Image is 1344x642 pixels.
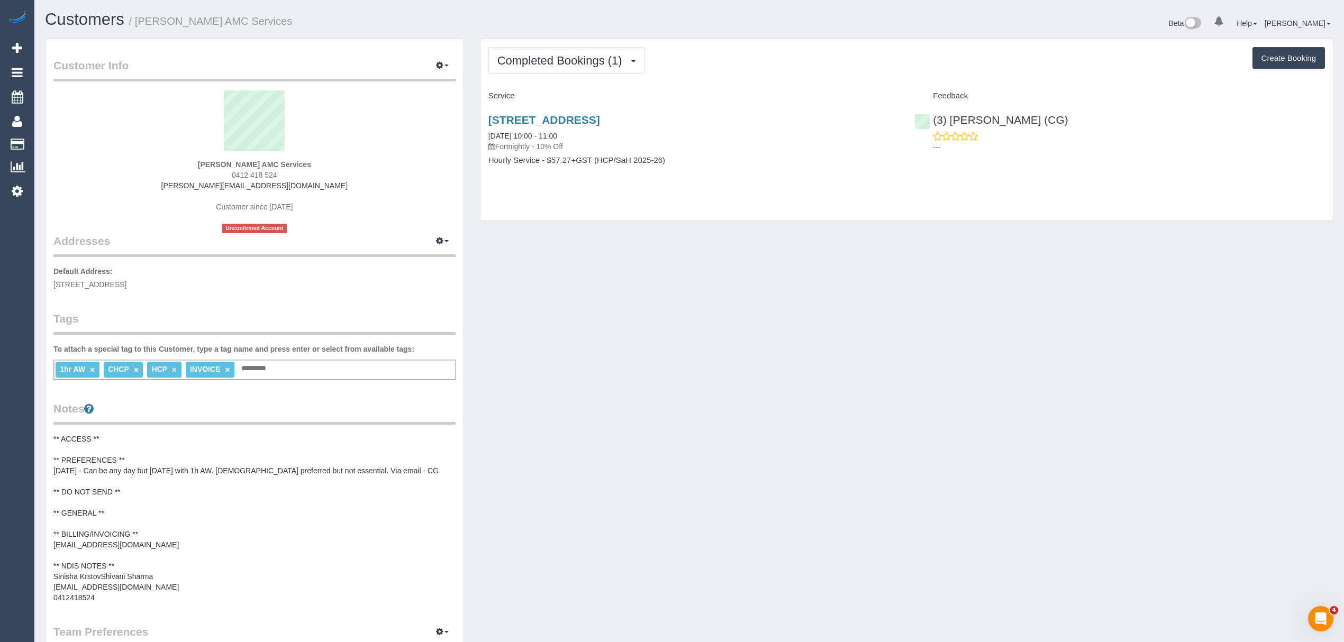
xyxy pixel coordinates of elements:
a: Help [1237,19,1257,27]
a: × [172,365,177,374]
a: [PERSON_NAME][EMAIL_ADDRESS][DOMAIN_NAME] [161,181,348,190]
a: × [90,365,95,374]
small: / [PERSON_NAME] AMC Services [129,15,293,27]
a: [PERSON_NAME] [1265,19,1331,27]
span: INVOICE [190,365,221,373]
iframe: Intercom live chat [1308,606,1333,631]
button: Completed Bookings (1) [488,47,645,74]
p: Fortnightly - 10% Off [488,141,899,152]
span: 0412 418 524 [232,171,277,179]
a: (3) [PERSON_NAME] (CG) [914,114,1068,126]
span: CHCP [108,365,129,373]
legend: Notes [53,401,456,425]
span: HCP [152,365,167,373]
span: Unconfirmed Account [222,224,287,233]
a: Beta [1169,19,1202,27]
label: Default Address: [53,266,113,277]
span: Customer since [DATE] [216,203,293,211]
a: [STREET_ADDRESS] [488,114,600,126]
span: Completed Bookings (1) [497,54,628,67]
p: --- [933,142,1325,152]
span: [STREET_ADDRESS] [53,280,126,289]
legend: Customer Info [53,58,456,81]
h4: Service [488,91,899,100]
label: To attach a special tag to this Customer, type a tag name and press enter or select from availabl... [53,344,414,354]
a: × [133,365,138,374]
span: 1hr AW [60,365,85,373]
a: × [225,365,230,374]
span: 4 [1330,606,1338,615]
pre: ** ACCESS ** ** PREFERENCES ** [DATE] - Can be any day but [DATE] with 1h AW. [DEMOGRAPHIC_DATA] ... [53,434,456,603]
a: Customers [45,10,124,29]
strong: [PERSON_NAME] AMC Services [198,160,311,169]
h4: Feedback [914,91,1325,100]
a: [DATE] 10:00 - 11:00 [488,132,557,140]
img: Automaid Logo [6,11,28,25]
h4: Hourly Service - $57.27+GST (HCP/SaH 2025-26) [488,156,899,165]
button: Create Booking [1252,47,1325,69]
img: New interface [1184,17,1201,31]
legend: Tags [53,311,456,335]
